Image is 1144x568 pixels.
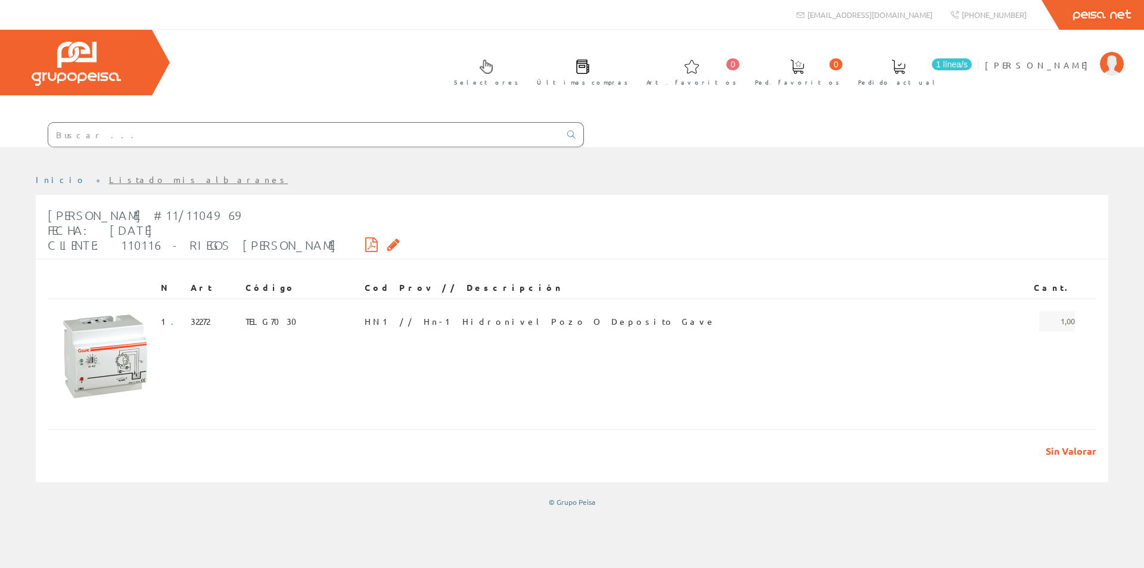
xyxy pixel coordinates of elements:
span: [PERSON_NAME] [985,59,1094,71]
img: Grupo Peisa [32,42,121,86]
a: Listado mis albaranes [109,174,288,185]
span: 0 [726,58,739,70]
th: Cod Prov // Descripción [360,277,991,299]
a: . [171,316,181,327]
span: Pedido actual [858,76,939,88]
th: Código [241,277,360,299]
span: 1 [161,311,181,331]
span: Ped. favoritos [755,76,840,88]
div: © Grupo Peisa [36,497,1108,507]
span: 1 línea/s [932,58,972,70]
th: N [156,277,186,299]
a: Últimas compras [525,49,634,93]
img: Foto artículo (165.5x150) [52,311,151,401]
i: Descargar PDF [365,240,378,249]
span: Selectores [454,76,518,88]
a: Inicio [36,174,86,185]
span: HN1 // Hn-1 Hidronivel Pozo O Deposito Gave [365,311,716,331]
span: Art. favoritos [646,76,736,88]
span: [EMAIL_ADDRESS][DOMAIN_NAME] [807,10,932,20]
i: Solicitar por email copia firmada [387,240,400,249]
span: Sin Valorar [1037,445,1096,458]
span: 0 [829,58,843,70]
span: Últimas compras [537,76,628,88]
span: 32272 [191,311,210,331]
span: TELG7030 [245,311,304,331]
a: Selectores [442,49,524,93]
a: 1 línea/s Pedido actual [846,49,975,93]
th: Cant. [991,277,1080,299]
span: [PERSON_NAME] #11/1104969 Fecha: [DATE] Cliente: 110116 - RIEGOS [PERSON_NAME] [48,208,337,252]
input: Buscar ... [48,123,560,147]
th: Art [186,277,241,299]
a: [PERSON_NAME] [985,49,1124,61]
span: 1,00 [1039,311,1075,331]
span: [PHONE_NUMBER] [962,10,1027,20]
